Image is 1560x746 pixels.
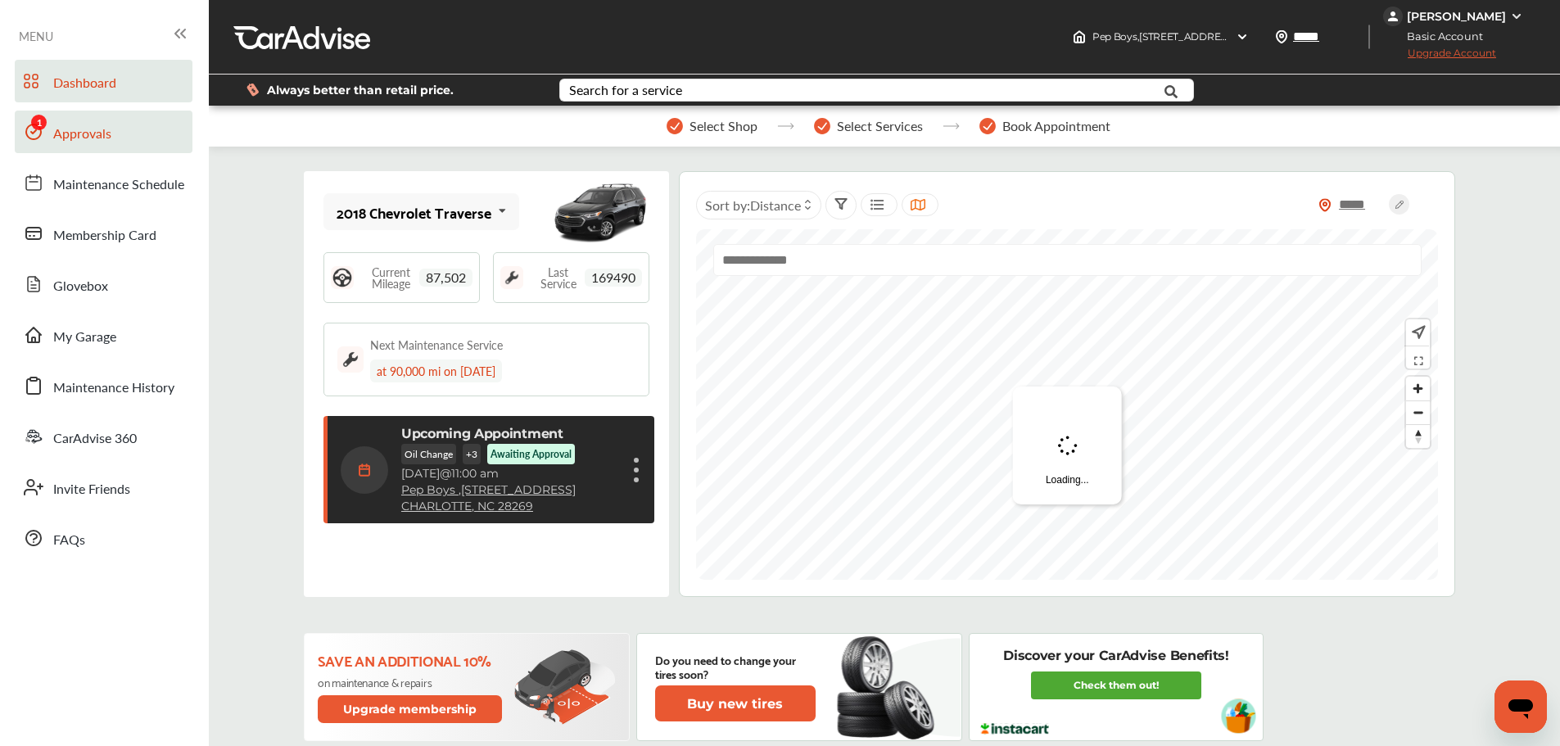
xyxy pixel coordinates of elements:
a: Invite Friends [15,466,192,509]
span: Book Appointment [1002,119,1110,133]
span: FAQs [53,530,85,551]
span: MENU [19,29,53,43]
a: FAQs [15,517,192,559]
div: Search for a service [569,84,682,97]
img: stepper-checkmark.b5569197.svg [667,118,683,134]
p: Upcoming Appointment [401,426,563,441]
span: CarAdvise 360 [53,428,137,450]
span: 11:00 am [451,466,499,481]
p: Save an additional 10% [318,651,505,669]
img: dollor_label_vector.a70140d1.svg [246,83,259,97]
a: Glovebox [15,263,192,305]
img: header-home-logo.8d720a4f.svg [1073,30,1086,43]
div: [PERSON_NAME] [1407,9,1506,24]
a: Maintenance Schedule [15,161,192,204]
span: 169490 [585,269,642,287]
p: on maintenance & repairs [318,676,505,689]
img: location_vector_orange.38f05af8.svg [1318,198,1332,212]
span: [DATE] [401,466,440,481]
a: My Garage [15,314,192,356]
a: CHARLOTTE, NC 28269 [401,500,533,513]
span: Distance [750,196,801,215]
a: Check them out! [1031,671,1201,699]
span: Membership Card [53,225,156,246]
span: Always better than retail price. [267,84,454,96]
span: Zoom out [1406,401,1430,424]
img: header-divider.bc55588e.svg [1368,25,1370,49]
img: stepper-arrow.e24c07c6.svg [943,123,960,129]
img: instacart-vehicle.0979a191.svg [1221,699,1256,734]
img: mobile_12193_st0640_046.jpg [551,175,649,249]
div: 2018 Chevrolet Traverse [337,204,491,220]
img: jVpblrzwTbfkPYzPPzSLxeg0AAAAASUVORK5CYII= [1383,7,1403,26]
img: update-membership.81812027.svg [514,649,616,726]
img: stepper-arrow.e24c07c6.svg [777,123,794,129]
span: 87,502 [419,269,473,287]
img: new-tire.a0c7fe23.svg [835,629,943,745]
span: Current Mileage [362,266,419,289]
img: stepper-checkmark.b5569197.svg [979,118,996,134]
button: Zoom in [1406,377,1430,400]
iframe: Button to launch messaging window [1494,680,1547,733]
span: @ [440,466,451,481]
span: Select Services [837,119,923,133]
button: Buy new tires [655,685,816,721]
img: stepper-checkmark.b5569197.svg [814,118,830,134]
div: Loading... [1013,387,1122,504]
span: Glovebox [53,276,108,297]
span: Sort by : [705,196,801,215]
a: Pep Boys ,[STREET_ADDRESS] [401,483,576,497]
a: Maintenance History [15,364,192,407]
span: Last Service [531,266,585,289]
span: Maintenance Schedule [53,174,184,196]
p: Discover your CarAdvise Benefits! [1003,647,1228,665]
p: + 3 [463,444,481,464]
button: Reset bearing to north [1406,424,1430,448]
span: Reset bearing to north [1406,425,1430,448]
span: Approvals [53,124,111,145]
img: maintenance_logo [337,346,364,373]
img: recenter.ce011a49.svg [1409,323,1426,341]
a: Membership Card [15,212,192,255]
p: Oil Change [401,444,456,464]
img: calendar-icon.35d1de04.svg [341,446,388,494]
a: Approvals [15,111,192,153]
button: Zoom out [1406,400,1430,424]
p: Awaiting Approval [491,447,572,461]
span: Select Shop [690,119,757,133]
img: steering_logo [331,266,354,289]
a: Buy new tires [655,685,819,721]
span: Dashboard [53,73,116,94]
span: Basic Account [1385,28,1495,45]
p: Do you need to change your tires soon? [655,653,816,680]
img: WGsFRI8htEPBVLJbROoPRyZpYNWhNONpIPPETTm6eUC0GeLEiAAAAAElFTkSuQmCC [1510,10,1523,23]
span: My Garage [53,327,116,348]
a: CarAdvise 360 [15,415,192,458]
img: location_vector.a44bc228.svg [1275,30,1288,43]
div: Next Maintenance Service [370,337,503,353]
span: Upgrade Account [1383,47,1496,67]
img: header-down-arrow.9dd2ce7d.svg [1236,30,1249,43]
button: Upgrade membership [318,695,503,723]
span: Maintenance History [53,378,174,399]
img: maintenance_logo [500,266,523,289]
a: Dashboard [15,60,192,102]
img: instacart-logo.217963cc.svg [979,723,1051,735]
div: at 90,000 mi on [DATE] [370,359,502,382]
canvas: Map [696,229,1438,580]
span: Invite Friends [53,479,130,500]
span: Pep Boys , [STREET_ADDRESS] CHARLOTTE , NC 28269 [1092,30,1344,43]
